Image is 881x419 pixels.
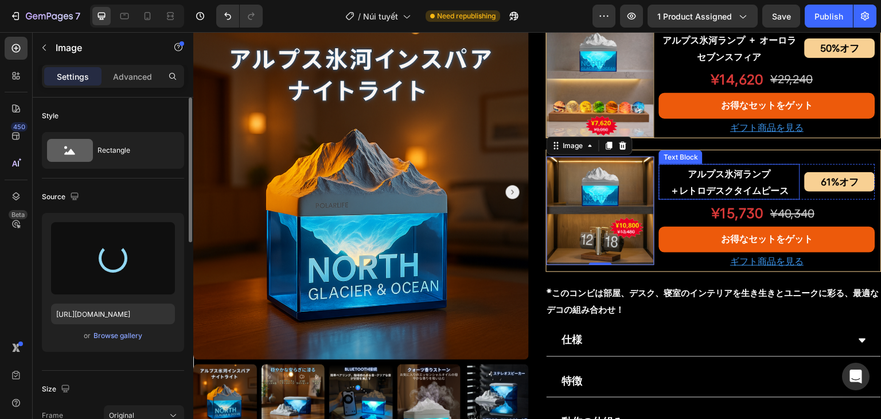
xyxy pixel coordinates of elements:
p: お得なセットをゲット [528,199,620,216]
span: Need republishing [437,11,496,21]
div: Browse gallery [93,331,142,341]
div: Source [42,189,81,205]
p: 特徴 [369,340,389,359]
a: お得なセットをゲット [466,195,682,220]
span: Núi tuyết [363,10,398,22]
a: お得なセットをゲット [466,61,682,87]
div: Open Intercom Messenger [842,363,870,390]
span: 1 product assigned [657,10,732,22]
p: 動作の仕組み [369,381,431,399]
p: ¥15,730 [467,169,570,193]
button: Browse gallery [93,330,143,342]
span: / [358,10,361,22]
div: Size [42,382,72,397]
a: ギフト商品を見る [537,90,611,101]
p: Settings [57,71,89,83]
button: Save [762,5,800,28]
s: ¥40,340 [578,174,622,188]
div: Style [42,111,59,121]
p: お得なセットをゲット [528,65,620,82]
button: 7 [5,5,85,28]
s: ¥29,240 [578,40,620,54]
div: 450 [11,122,28,131]
img: gempages_549433077697348739-e378883e-6747-4bda-b16f-b5a86da085e8.png [353,125,461,232]
div: Beta [9,210,28,219]
div: Publish [814,10,843,22]
div: おすすめ [466,118,682,132]
p: ＋レトロデスクタイムピース [467,150,606,166]
input: https://example.com/image.jpg [51,304,175,324]
div: Image [368,108,392,119]
span: or [84,329,91,343]
button: Publish [805,5,853,28]
p: Advanced [113,71,152,83]
span: このコンビは部屋、デスク、寝室のインテリアを生き生きとユニークに彩る、最適なデコの組み合わせ！ [354,256,686,283]
a: ギフト商品を見る [537,224,611,235]
p: ¥14,620 [467,35,570,60]
button: 1 product assigned [648,5,758,28]
div: Undo/Redo [216,5,263,28]
span: Save [772,11,791,21]
iframe: Design area [193,32,881,419]
div: Text Block [468,120,507,130]
p: アルプス氷河ランプ [467,133,606,150]
p: 7 [75,9,80,23]
p: Image [56,41,153,55]
p: 仕様 [369,299,389,317]
button: Carousel Next Arrow [313,153,326,167]
p: 61%オフ [613,141,681,159]
p: 50%オフ [613,7,681,25]
div: Rectangle [98,137,167,164]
